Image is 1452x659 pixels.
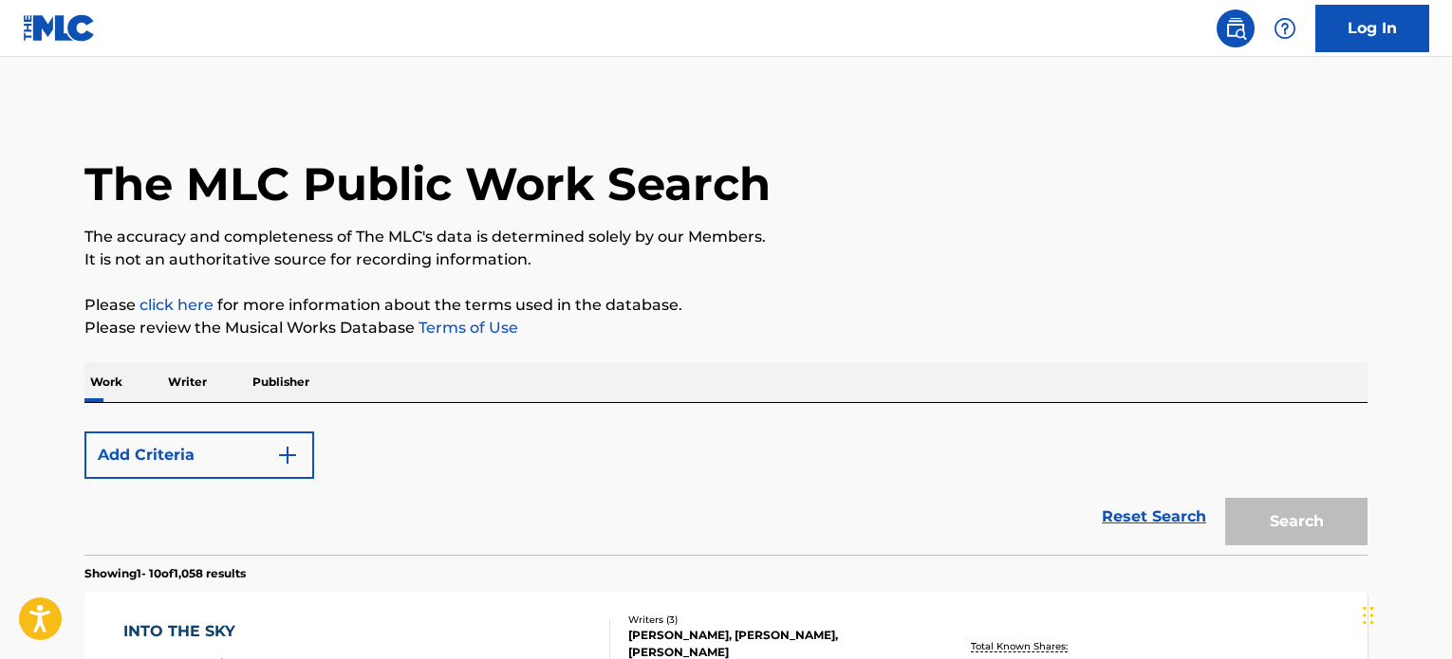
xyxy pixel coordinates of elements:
p: The accuracy and completeness of The MLC's data is determined solely by our Members. [84,226,1368,248]
h1: The MLC Public Work Search [84,156,771,212]
iframe: Chat Widget [1357,568,1452,659]
button: Add Criteria [84,431,314,479]
div: Help [1266,9,1304,47]
p: It is not an authoritative source for recording information. [84,248,1368,271]
p: Total Known Shares: [971,639,1072,653]
img: MLC Logo [23,14,96,42]
p: Please for more information about the terms used in the database. [84,294,1368,317]
p: Work [84,362,128,402]
form: Search Form [84,422,1368,555]
p: Please review the Musical Works Database [84,317,1368,339]
img: help [1274,17,1296,40]
a: Log In [1315,5,1429,52]
a: Reset Search [1092,496,1216,538]
div: INTO THE SKY [123,620,284,643]
p: Showing 1 - 10 of 1,058 results [84,565,246,582]
p: Writer [162,362,213,402]
img: 9d2ae6d4665cec9f34b9.svg [276,444,299,467]
img: search [1224,17,1247,40]
a: Terms of Use [415,319,518,337]
a: click here [140,296,214,314]
div: Drag [1363,587,1374,644]
div: Writers ( 3 ) [628,613,915,627]
a: Public Search [1217,9,1255,47]
p: Publisher [247,362,315,402]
